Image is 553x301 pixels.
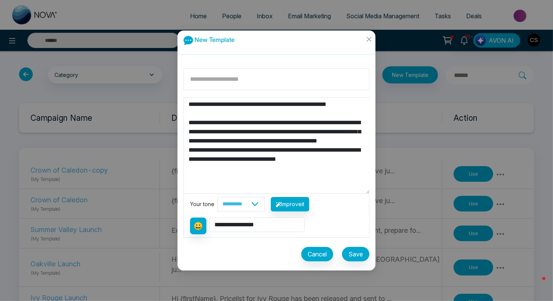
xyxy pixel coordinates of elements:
[362,30,376,51] button: Close
[527,275,545,293] iframe: Intercom live chat
[366,36,372,42] span: close
[301,247,333,261] button: Cancel
[342,247,369,261] button: Save
[190,218,206,234] button: 😀
[190,200,217,208] div: Your tone
[195,36,235,43] span: New Template
[271,197,309,211] button: Improveit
